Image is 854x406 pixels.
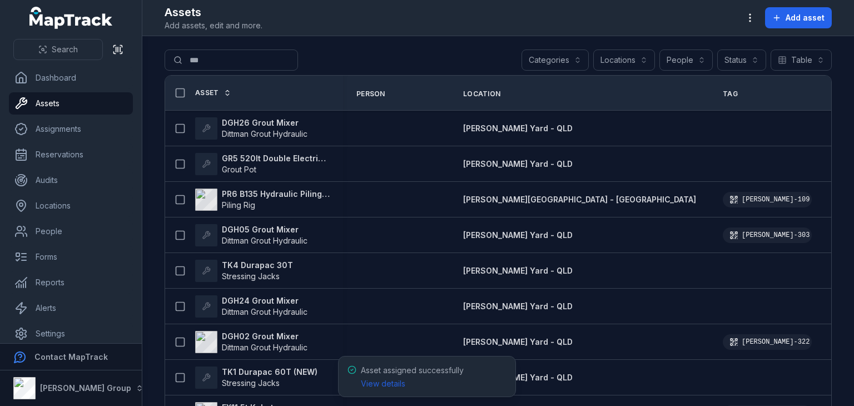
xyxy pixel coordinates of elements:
span: Add assets, edit and more. [165,20,262,31]
a: DGH05 Grout MixerDittman Grout Hydraulic [195,224,307,246]
span: Tag [723,90,738,98]
button: Status [717,49,766,71]
span: Dittman Grout Hydraulic [222,307,307,316]
a: [PERSON_NAME] Yard - QLD [463,230,573,241]
span: [PERSON_NAME] Yard - QLD [463,266,573,275]
a: [PERSON_NAME] Yard - QLD [463,123,573,134]
span: [PERSON_NAME] Yard - QLD [463,337,573,346]
strong: DGH05 Grout Mixer [222,224,307,235]
span: [PERSON_NAME][GEOGRAPHIC_DATA] - [GEOGRAPHIC_DATA] [463,195,696,204]
a: Settings [9,323,133,345]
span: [PERSON_NAME] Yard - QLD [463,123,573,133]
strong: TK4 Durapac 30T [222,260,293,271]
span: Search [52,44,78,55]
a: GR5 520lt Double Electric Twin PotGrout Pot [195,153,330,175]
span: Piling Rig [222,200,255,210]
strong: TK1 Durapac 60T (NEW) [222,367,317,378]
a: Asset [195,88,231,97]
h2: Assets [165,4,262,20]
span: Dittman Grout Hydraulic [222,343,307,352]
span: Person [356,90,385,98]
a: TK1 Durapac 60T (NEW)Stressing Jacks [195,367,317,389]
span: Stressing Jacks [222,378,280,388]
button: Table [771,49,832,71]
strong: GR5 520lt Double Electric Twin Pot [222,153,330,164]
a: DGH02 Grout MixerDittman Grout Hydraulic [195,331,307,353]
span: [PERSON_NAME] Yard - QLD [463,230,573,240]
a: Forms [9,246,133,268]
a: Locations [9,195,133,217]
a: MapTrack [29,7,113,29]
span: Grout Pot [222,165,256,174]
a: Dashboard [9,67,133,89]
span: Dittman Grout Hydraulic [222,129,307,138]
span: Stressing Jacks [222,271,280,281]
span: Asset assigned successfully [361,365,464,388]
a: DGH26 Grout MixerDittman Grout Hydraulic [195,117,307,140]
a: [PERSON_NAME] Yard - QLD [463,336,573,348]
span: Dittman Grout Hydraulic [222,236,307,245]
a: TK4 Durapac 30TStressing Jacks [195,260,293,282]
a: Assets [9,92,133,115]
button: People [659,49,713,71]
a: PR6 B135 Hydraulic Piling RigPiling Rig [195,189,330,211]
a: Reports [9,271,133,294]
a: Audits [9,169,133,191]
strong: [PERSON_NAME] Group [40,383,131,393]
strong: PR6 B135 Hydraulic Piling Rig [222,189,330,200]
a: [PERSON_NAME] Yard - QLD [463,159,573,170]
span: [PERSON_NAME] Yard - QLD [463,301,573,311]
a: Reservations [9,143,133,166]
span: [PERSON_NAME] Yard - QLD [463,159,573,169]
span: [PERSON_NAME] Yard - QLD [463,373,573,382]
a: View details [361,378,405,389]
a: [PERSON_NAME] Yard - QLD [463,265,573,276]
span: Add asset [786,12,825,23]
a: People [9,220,133,242]
a: [PERSON_NAME][GEOGRAPHIC_DATA] - [GEOGRAPHIC_DATA] [463,194,696,205]
a: Assignments [9,118,133,140]
div: [PERSON_NAME]-303 [723,227,812,243]
button: Categories [522,49,589,71]
span: Asset [195,88,219,97]
button: Search [13,39,103,60]
strong: DGH02 Grout Mixer [222,331,307,342]
button: Add asset [765,7,832,28]
div: [PERSON_NAME]-322 [723,334,812,350]
span: Location [463,90,500,98]
strong: DGH24 Grout Mixer [222,295,307,306]
a: DGH24 Grout MixerDittman Grout Hydraulic [195,295,307,318]
strong: DGH26 Grout Mixer [222,117,307,128]
div: [PERSON_NAME]-109 [723,192,812,207]
a: [PERSON_NAME] Yard - QLD [463,301,573,312]
a: Alerts [9,297,133,319]
a: [PERSON_NAME] Yard - QLD [463,372,573,383]
button: Locations [593,49,655,71]
strong: Contact MapTrack [34,352,108,362]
